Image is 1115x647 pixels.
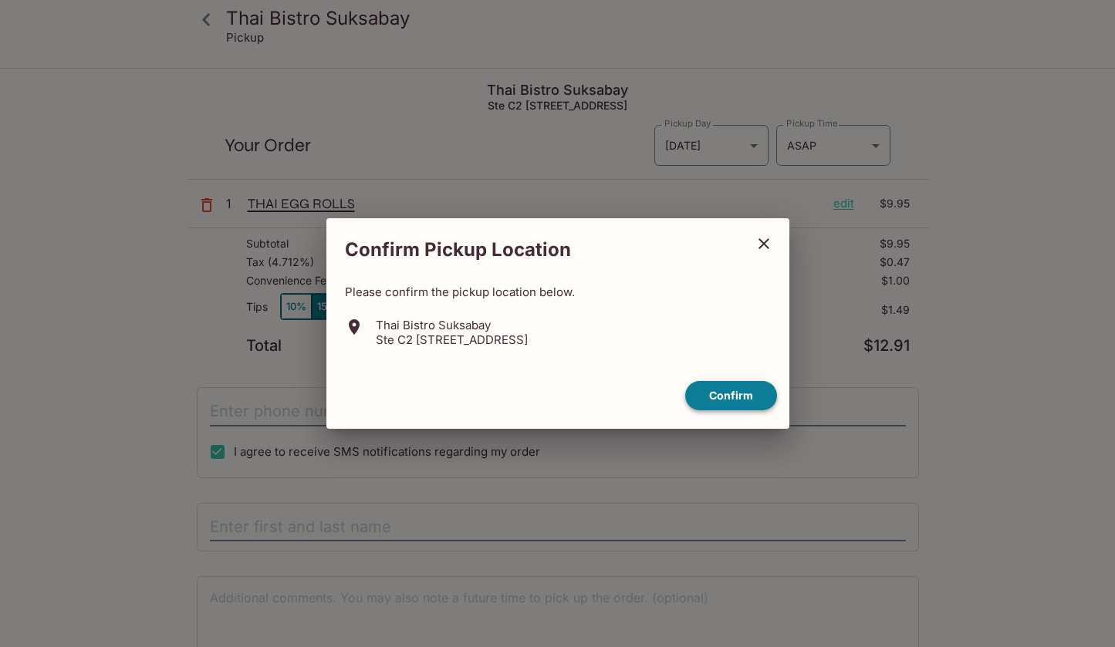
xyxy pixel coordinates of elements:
[376,332,528,347] p: Ste C2 [STREET_ADDRESS]
[326,231,745,269] h2: Confirm Pickup Location
[345,285,771,299] p: Please confirm the pickup location below.
[685,381,777,411] button: confirm
[376,318,528,332] p: Thai Bistro Suksabay
[745,224,783,263] button: close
